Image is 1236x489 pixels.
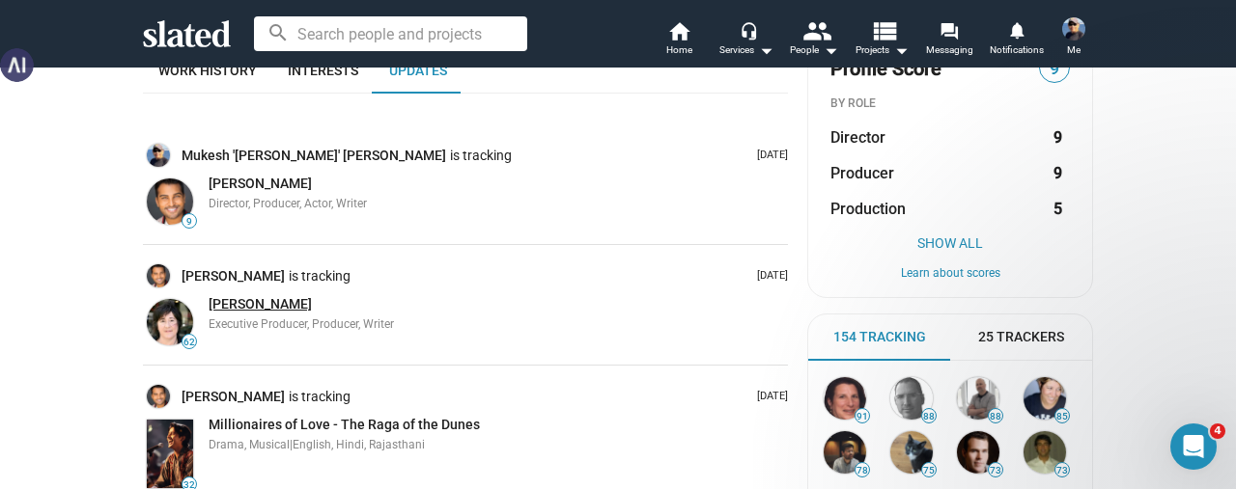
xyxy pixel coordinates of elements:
[915,19,983,62] a: Messaging
[147,178,193,225] img: Mehul Shah
[1053,199,1062,219] strong: 5
[209,317,394,331] span: Executive Producer, Producer, Writer
[890,431,933,474] img: Theo Park
[989,411,1002,422] span: 88
[780,19,848,62] button: People
[830,199,906,219] span: Production
[1210,423,1225,439] span: 4
[288,63,358,78] span: Interests
[926,39,973,62] span: Messaging
[143,47,272,94] a: Work history
[833,328,926,346] span: 154 Tracking
[1024,431,1066,474] img: Anjay Nagpal
[147,299,193,345] img: Christine Vachon
[922,465,936,476] span: 75
[957,431,999,474] img: Kevin Frakes
[830,127,885,148] span: Director
[147,264,170,287] img: Mehul Shah
[289,388,354,406] span: is tracking
[374,47,463,94] a: Updates
[209,175,312,193] a: [PERSON_NAME]
[1055,411,1069,422] span: 85
[666,39,692,62] span: Home
[749,390,788,404] p: [DATE]
[749,149,788,163] p: [DATE]
[450,147,516,165] span: is tracking
[1062,17,1085,41] img: Mukesh 'Divyang' Parikh
[719,39,773,62] div: Services
[1007,20,1025,39] mat-icon: notifications
[209,417,480,432] span: Millionaires of Love - The Raga of the Dunes
[740,21,757,39] mat-icon: headset_mic
[790,39,838,62] div: People
[272,47,374,94] a: Interests
[983,19,1051,62] a: Notifications
[830,266,1070,282] button: Learn about scores
[209,176,312,191] span: [PERSON_NAME]
[830,56,941,82] span: Profile Score
[1053,127,1062,148] strong: 9
[848,19,915,62] button: Projects
[754,39,777,62] mat-icon: arrow_drop_down
[856,465,869,476] span: 78
[940,21,958,40] mat-icon: forum
[856,39,909,62] span: Projects
[1170,423,1217,470] iframe: Intercom live chat
[147,144,170,167] img: Mukesh 'Divyang' Parikh
[1051,14,1097,64] button: Mukesh 'Divyang' ParikhMe
[802,16,830,44] mat-icon: people
[182,267,289,285] a: [PERSON_NAME]
[147,420,193,488] img: Millionaires of Love - The Raga of the Dunes
[645,19,713,62] a: Home
[389,63,447,78] span: Updates
[1040,56,1069,82] span: 9
[824,377,866,420] img: Alexa L. Fogel
[989,465,1002,476] span: 73
[1055,465,1069,476] span: 73
[1067,39,1081,62] span: Me
[158,63,257,78] span: Work history
[978,328,1064,346] span: 25 Trackers
[890,377,933,420] img: Vince Gerardis
[889,39,913,62] mat-icon: arrow_drop_down
[209,416,480,434] a: Millionaires of Love - The Raga of the Dunes
[147,385,170,408] img: Mehul Shah
[922,411,936,422] span: 88
[1053,163,1062,183] strong: 9
[183,216,196,228] span: 9
[289,267,354,285] span: is tracking
[830,163,894,183] span: Producer
[182,147,450,165] a: Mukesh '[PERSON_NAME]' [PERSON_NAME]
[293,438,425,451] span: English, Hindi, Rajasthani
[209,197,367,210] span: Director, Producer, Actor, Writer
[254,16,527,51] input: Search people and projects
[209,295,312,313] a: [PERSON_NAME]
[830,235,1070,251] button: Show All
[957,377,999,420] img: John Raymonds
[824,431,866,474] img: Dhruv Goel
[749,269,788,284] p: [DATE]
[713,19,780,62] button: Services
[182,388,289,406] a: [PERSON_NAME]
[856,411,869,422] span: 91
[667,19,690,42] mat-icon: home
[870,16,898,44] mat-icon: view_list
[1024,377,1066,420] img: Meagan Lewis
[209,438,290,451] span: Drama, Musical
[290,438,293,451] span: |
[819,39,842,62] mat-icon: arrow_drop_down
[990,39,1044,62] span: Notifications
[209,296,312,312] span: [PERSON_NAME]
[183,337,196,348] span: 62
[830,96,1070,112] div: BY ROLE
